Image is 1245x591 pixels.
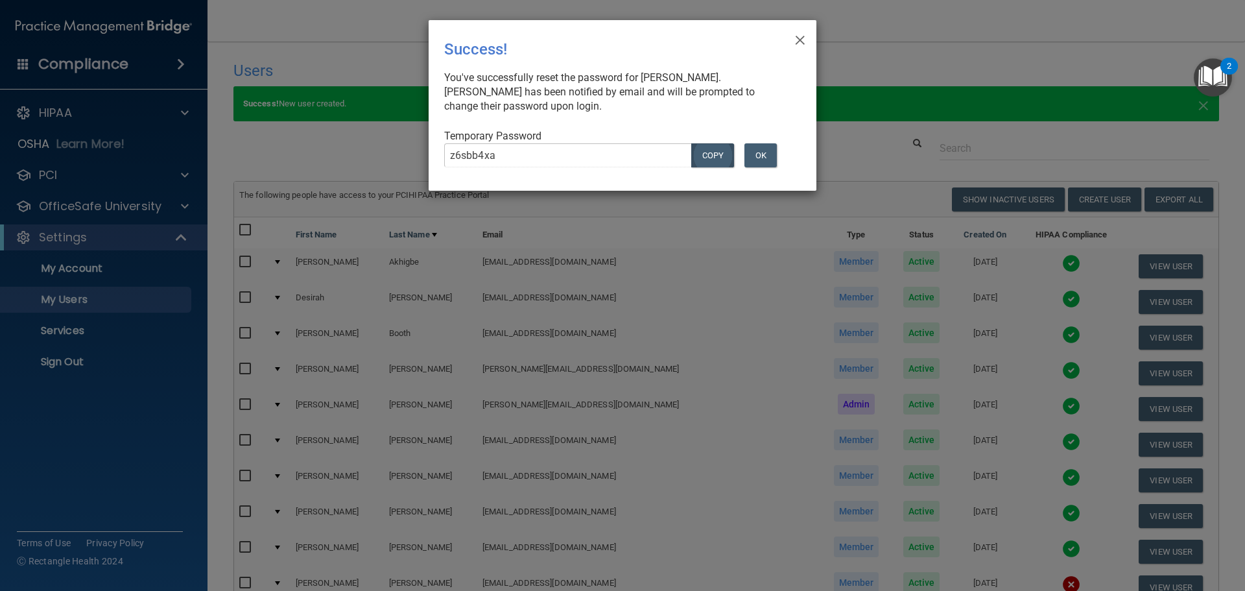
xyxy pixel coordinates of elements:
[1021,499,1229,551] iframe: Drift Widget Chat Controller
[691,143,734,167] button: COPY
[444,30,748,68] div: Success!
[794,25,806,51] span: ×
[1194,58,1232,97] button: Open Resource Center, 2 new notifications
[444,71,790,114] div: You've successfully reset the password for [PERSON_NAME]. [PERSON_NAME] has been notified by emai...
[1227,66,1231,83] div: 2
[444,130,541,142] span: Temporary Password
[744,143,777,167] button: OK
